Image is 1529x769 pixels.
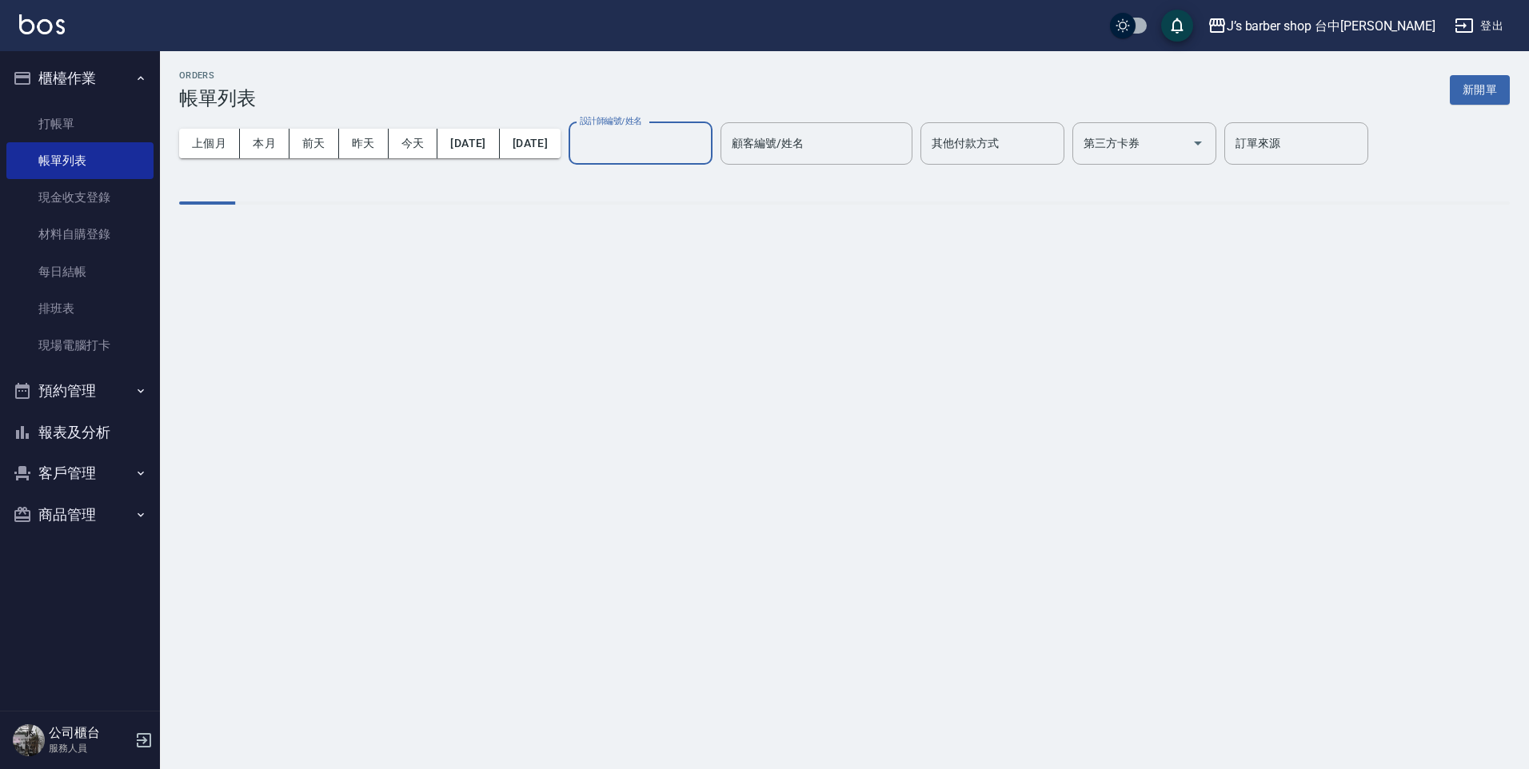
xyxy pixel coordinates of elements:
[6,370,154,412] button: 預約管理
[19,14,65,34] img: Logo
[6,253,154,290] a: 每日結帳
[1161,10,1193,42] button: save
[1448,11,1510,41] button: 登出
[437,129,499,158] button: [DATE]
[179,87,256,110] h3: 帳單列表
[6,452,154,494] button: 客戶管理
[6,106,154,142] a: 打帳單
[6,290,154,327] a: 排班表
[580,115,642,127] label: 設計師編號/姓名
[13,724,45,756] img: Person
[6,494,154,536] button: 商品管理
[179,70,256,81] h2: ORDERS
[6,142,154,179] a: 帳單列表
[1227,16,1435,36] div: J’s barber shop 台中[PERSON_NAME]
[339,129,389,158] button: 昨天
[1185,130,1211,156] button: Open
[179,129,240,158] button: 上個月
[240,129,289,158] button: 本月
[500,129,561,158] button: [DATE]
[6,58,154,99] button: 櫃檯作業
[1201,10,1442,42] button: J’s barber shop 台中[PERSON_NAME]
[6,179,154,216] a: 現金收支登錄
[6,216,154,253] a: 材料自購登錄
[289,129,339,158] button: 前天
[6,327,154,364] a: 現場電腦打卡
[49,725,130,741] h5: 公司櫃台
[1450,82,1510,97] a: 新開單
[389,129,438,158] button: 今天
[1450,75,1510,105] button: 新開單
[49,741,130,755] p: 服務人員
[6,412,154,453] button: 報表及分析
